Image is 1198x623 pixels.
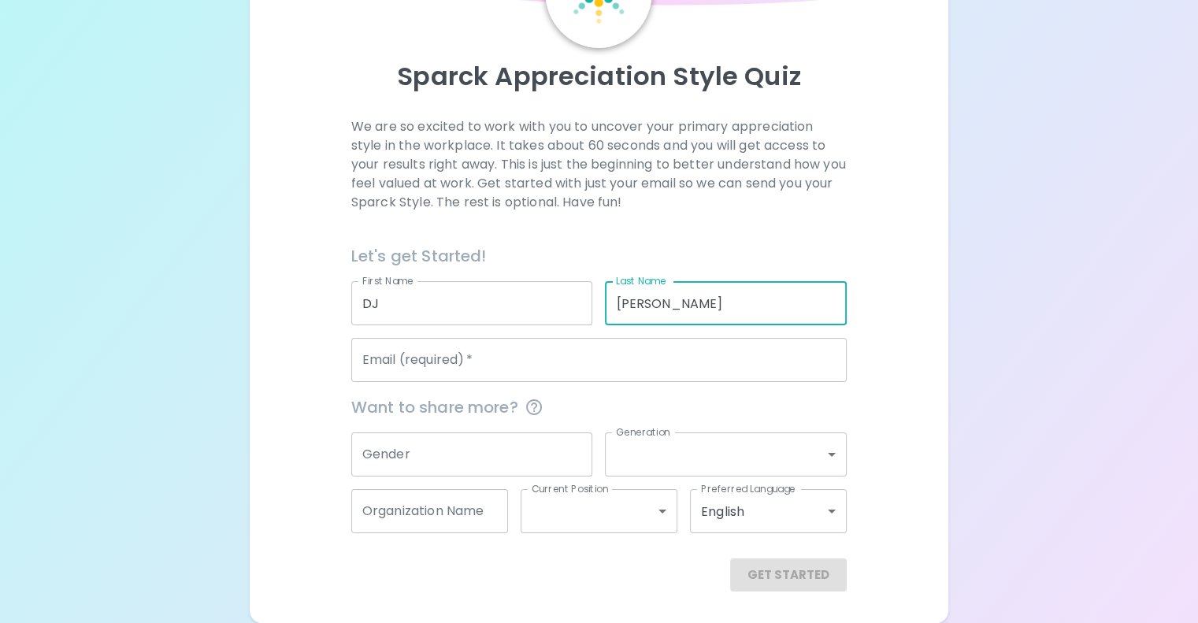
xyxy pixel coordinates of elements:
[616,425,670,439] label: Generation
[690,489,847,533] div: English
[362,274,414,287] label: First Name
[616,274,666,287] label: Last Name
[532,482,608,495] label: Current Position
[701,482,796,495] label: Preferred Language
[351,243,847,269] h6: Let's get Started!
[269,61,929,92] p: Sparck Appreciation Style Quiz
[351,117,847,212] p: We are so excited to work with you to uncover your primary appreciation style in the workplace. I...
[351,395,847,420] span: Want to share more?
[525,398,543,417] svg: This information is completely confidential and only used for aggregated appreciation studies at ...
